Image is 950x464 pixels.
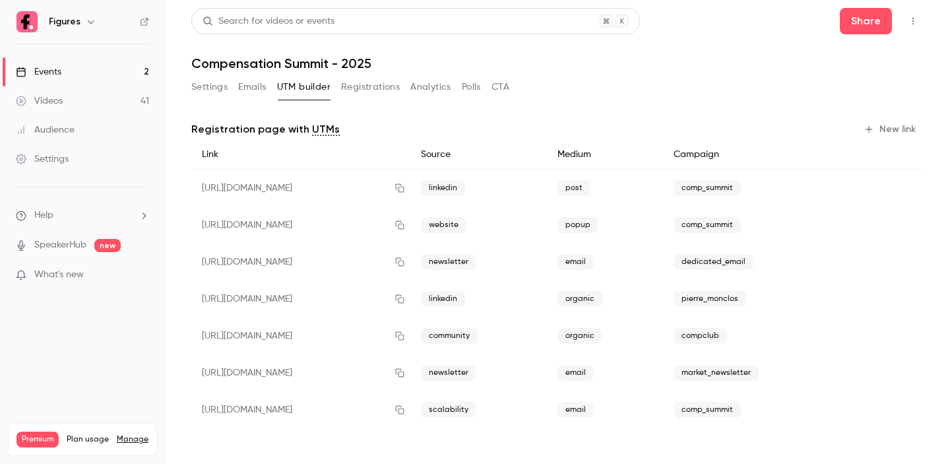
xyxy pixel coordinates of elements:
div: Audience [16,123,75,137]
iframe: Noticeable Trigger [133,269,149,281]
button: Analytics [410,77,451,98]
span: post [557,180,590,196]
div: Settings [16,152,69,166]
span: email [557,365,594,381]
span: email [557,254,594,270]
span: newsletter [421,365,476,381]
span: comp_summit [674,217,741,233]
span: linkedin [421,180,465,196]
span: market_newsletter [674,365,759,381]
div: [URL][DOMAIN_NAME] [191,244,410,281]
div: [URL][DOMAIN_NAME] [191,207,410,244]
span: popup [557,217,598,233]
a: SpeakerHub [34,238,86,252]
button: New link [858,119,924,140]
div: Medium [547,140,663,170]
span: website [421,217,466,233]
div: Source [410,140,547,170]
span: Help [34,209,53,222]
div: [URL][DOMAIN_NAME] [191,317,410,354]
a: UTMs [312,121,340,137]
button: CTA [491,77,509,98]
span: pierre_monclos [674,291,746,307]
span: community [421,328,478,344]
img: Figures [16,11,38,32]
div: [URL][DOMAIN_NAME] [191,354,410,391]
div: Search for videos or events [203,15,334,28]
div: [URL][DOMAIN_NAME] [191,281,410,317]
span: What's new [34,268,84,282]
span: new [94,239,121,252]
h6: Figures [49,15,80,28]
span: organic [557,291,602,307]
div: Link [191,140,410,170]
span: organic [557,328,602,344]
span: email [557,402,594,418]
a: Manage [117,434,148,445]
span: Premium [16,432,59,447]
li: help-dropdown-opener [16,209,149,222]
button: UTM builder [277,77,331,98]
span: compclub [674,328,727,344]
span: newsletter [421,254,476,270]
p: Registration page with [191,121,340,137]
span: Plan usage [67,434,109,445]
div: [URL][DOMAIN_NAME] [191,170,410,207]
div: [URL][DOMAIN_NAME] [191,391,410,428]
button: Polls [462,77,481,98]
button: Settings [191,77,228,98]
button: Share [840,8,892,34]
div: Campaign [663,140,850,170]
div: Events [16,65,61,79]
span: scalability [421,402,476,418]
span: comp_summit [674,402,741,418]
div: Videos [16,94,63,108]
span: linkedin [421,291,465,307]
span: dedicated_email [674,254,753,270]
h1: Compensation Summit - 2025 [191,55,924,71]
button: Registrations [341,77,400,98]
span: comp_summit [674,180,741,196]
button: Emails [238,77,266,98]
